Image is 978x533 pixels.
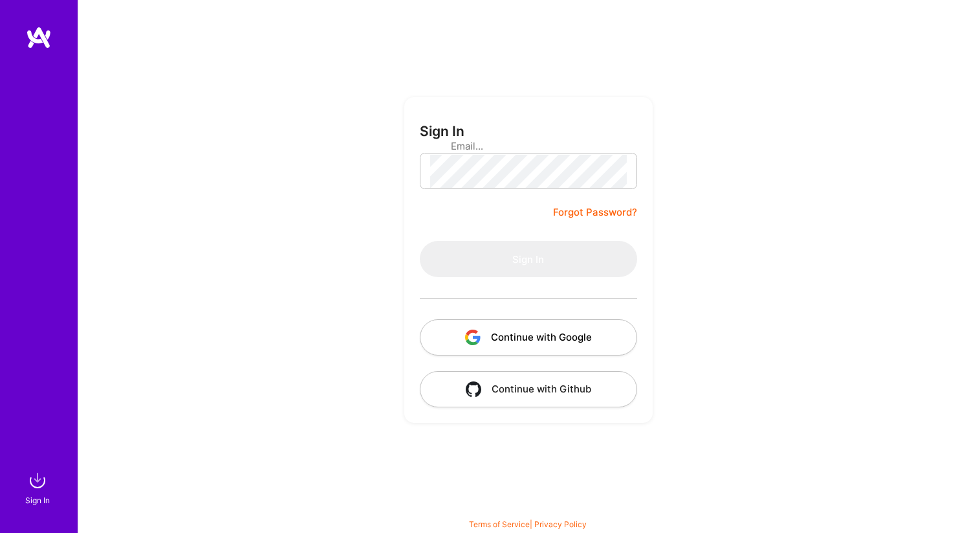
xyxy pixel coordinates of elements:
[26,26,52,49] img: logo
[27,468,50,507] a: sign inSign In
[25,493,50,507] div: Sign In
[465,330,481,345] img: icon
[420,241,637,277] button: Sign In
[553,205,637,220] a: Forgot Password?
[469,519,530,529] a: Terms of Service
[25,468,50,493] img: sign in
[466,381,481,397] img: icon
[451,130,606,163] input: Email...
[78,494,978,527] div: © 2025 ATeams Inc., All rights reserved.
[469,519,587,529] span: |
[420,319,637,356] button: Continue with Google
[420,371,637,407] button: Continue with Github
[420,123,464,139] h3: Sign In
[534,519,587,529] a: Privacy Policy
